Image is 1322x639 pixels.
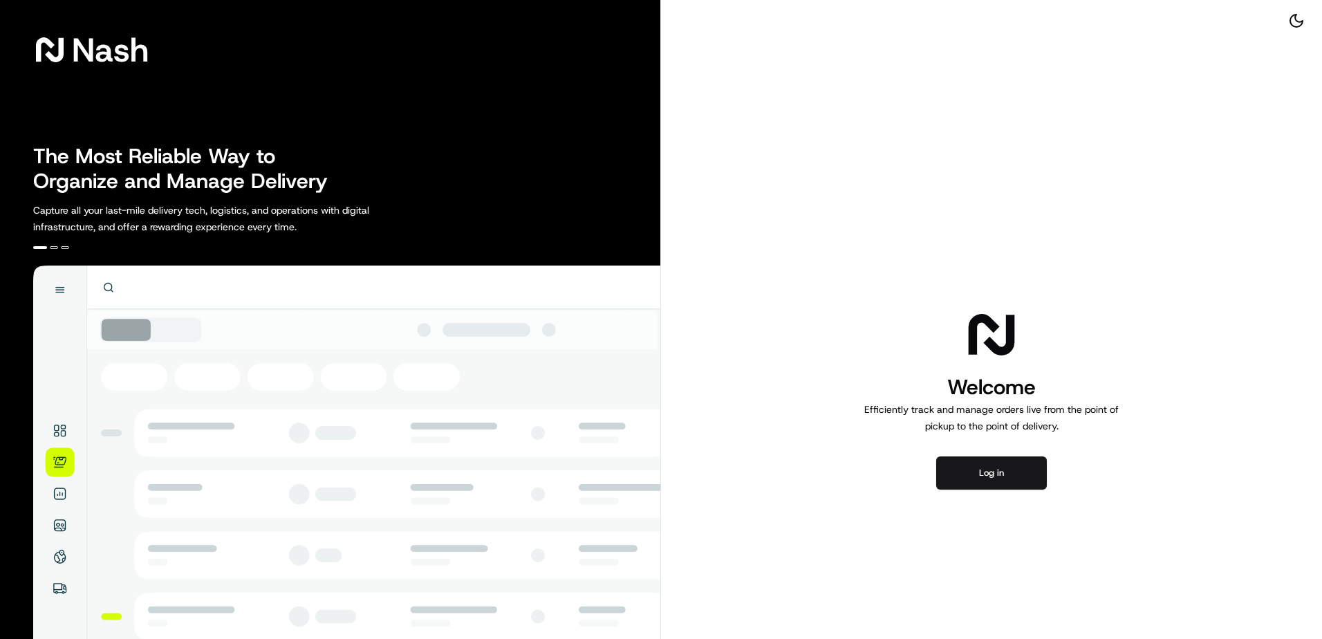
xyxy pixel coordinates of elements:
p: Efficiently track and manage orders live from the point of pickup to the point of delivery. [859,401,1124,434]
h1: Welcome [859,373,1124,401]
h2: The Most Reliable Way to Organize and Manage Delivery [33,144,343,194]
button: Log in [936,456,1047,490]
p: Capture all your last-mile delivery tech, logistics, and operations with digital infrastructure, ... [33,202,431,235]
span: Nash [72,36,149,64]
